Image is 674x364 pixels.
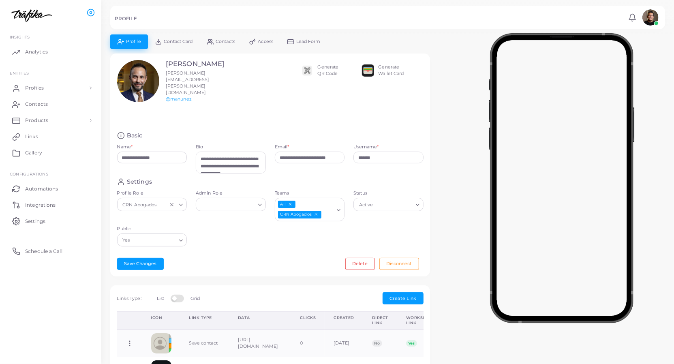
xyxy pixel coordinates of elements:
div: Clicks [300,315,316,321]
div: Search for option [275,198,345,221]
th: Action [117,311,142,330]
a: Products [6,112,95,128]
button: Save Changes [117,258,164,270]
input: Search for option [158,200,167,209]
label: Teams [275,190,345,197]
div: Generate QR Code [318,64,339,77]
span: All [278,201,295,208]
a: Gallery [6,145,95,161]
span: Gallery [25,149,42,156]
span: CRN Abogados [278,211,321,218]
span: Access [258,39,274,44]
div: Link Type [189,315,220,321]
input: Search for option [375,200,412,209]
label: Email [275,144,289,150]
input: Search for option [199,200,255,209]
a: Analytics [6,44,95,60]
a: Links [6,128,95,145]
input: Search for option [132,236,176,244]
a: Settings [6,213,95,229]
div: Data [238,315,282,321]
button: Deselect CRN Abogados [313,212,319,217]
span: Integrations [25,201,56,209]
label: Grid [190,295,200,302]
img: logo [7,8,52,23]
span: Products [25,117,48,124]
span: Links Type: [117,295,141,301]
span: Contacts [216,39,235,44]
div: Direct Link [372,315,388,326]
div: Search for option [117,233,187,246]
a: Integrations [6,197,95,213]
div: Search for option [353,198,424,211]
div: Search for option [117,198,187,211]
span: Configurations [10,171,48,176]
a: Contacts [6,96,95,112]
label: Bio [196,144,266,150]
span: Automations [25,185,58,193]
a: Schedule a Call [6,243,95,259]
a: avatar [640,9,661,26]
label: Name [117,144,133,150]
button: Disconnect [379,258,419,270]
h4: Basic [127,132,143,139]
label: Status [353,190,424,197]
span: [PERSON_NAME][EMAIL_ADDRESS][PERSON_NAME][DOMAIN_NAME] [166,70,210,95]
span: Yes [122,236,131,244]
span: INSIGHTS [10,34,30,39]
img: apple-wallet.png [362,64,374,77]
div: Generate Wallet Card [379,64,404,77]
div: Search for option [196,198,266,211]
a: Automations [6,180,95,197]
label: Admin Role [196,190,266,197]
button: Deselect All [287,201,293,207]
input: Search for option [322,210,334,219]
span: Yes [406,340,417,347]
img: contactcard.png [151,333,171,353]
span: No [372,340,382,347]
button: Clear Selected [169,201,175,208]
span: Active [358,201,374,209]
div: Icon [151,315,171,321]
h3: [PERSON_NAME] [166,60,240,68]
span: Schedule a Call [25,248,62,255]
span: Analytics [25,48,48,56]
h4: Settings [127,178,152,186]
a: Profiles [6,80,95,96]
td: [DATE] [325,330,363,357]
button: Delete [345,258,375,270]
h5: PROFILE [115,16,137,21]
label: Username [353,144,379,150]
img: avatar [642,9,659,26]
button: Create Link [383,292,424,304]
span: Lead Form [296,39,321,44]
span: Settings [25,218,45,225]
div: Workspace Link [406,315,435,326]
td: 0 [291,330,325,357]
td: Save contact [180,330,229,357]
div: Created [334,315,354,321]
label: Profile Role [117,190,187,197]
a: @manunez [166,96,192,102]
td: [URL][DOMAIN_NAME] [229,330,291,357]
span: Create Link [389,295,416,301]
span: ENTITIES [10,71,29,75]
span: Links [25,133,38,140]
label: Public [117,226,187,232]
img: phone-mock.b55596b7.png [489,33,634,323]
span: Contacts [25,101,48,108]
span: Profiles [25,84,44,92]
span: Contact Card [164,39,193,44]
label: List [157,295,164,302]
img: qr2.png [301,64,313,77]
span: Profile [126,39,141,44]
span: CRN Abogados [122,201,158,209]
